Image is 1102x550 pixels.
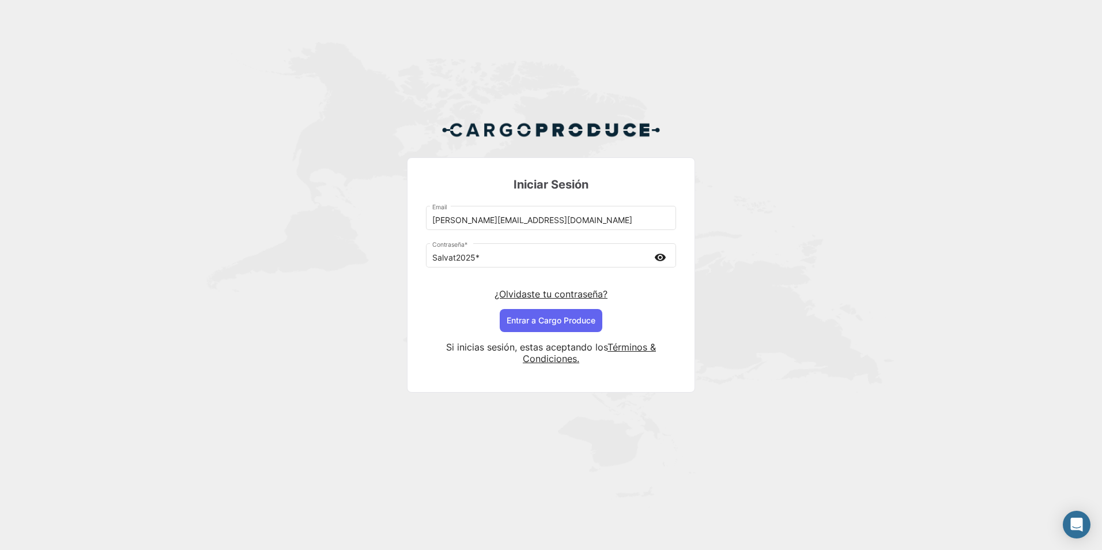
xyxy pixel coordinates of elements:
input: Email [432,216,670,225]
a: ¿Olvidaste tu contraseña? [495,288,607,300]
h3: Iniciar Sesión [426,176,676,193]
mat-icon: visibility [653,250,667,265]
input: Contraseña [432,253,650,263]
div: Abrir Intercom Messenger [1063,511,1090,538]
img: Cargo Produce Logo [441,116,661,144]
button: Entrar a Cargo Produce [500,309,602,332]
a: Términos & Condiciones. [523,341,656,364]
span: Si inicias sesión, estas aceptando los [446,341,607,353]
